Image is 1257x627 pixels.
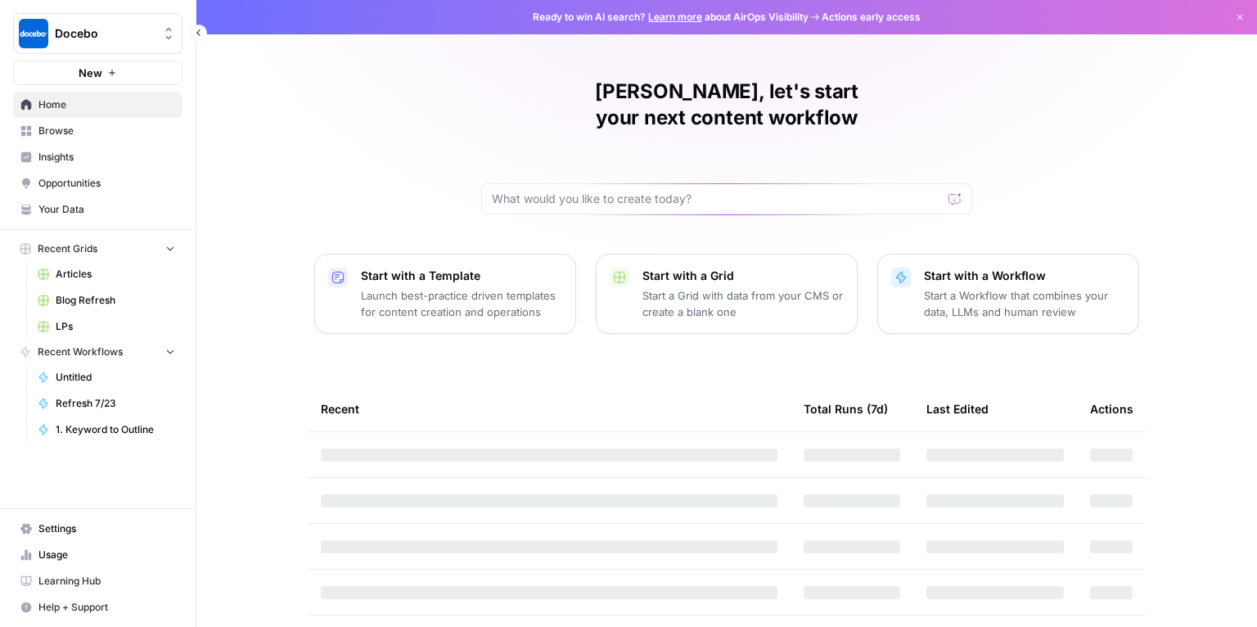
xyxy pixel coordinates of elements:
a: Articles [30,261,182,287]
button: Start with a GridStart a Grid with data from your CMS or create a blank one [596,254,858,334]
span: Your Data [38,202,175,217]
a: Learn more [648,11,702,23]
a: Refresh 7/23 [30,390,182,417]
span: Recent Grids [38,241,97,256]
span: Refresh 7/23 [56,396,175,411]
p: Start with a Grid [642,268,844,284]
input: What would you like to create today? [492,191,942,207]
span: Learning Hub [38,574,175,589]
button: Start with a TemplateLaunch best-practice driven templates for content creation and operations [314,254,576,334]
button: Workspace: Docebo [13,13,182,54]
a: Your Data [13,196,182,223]
a: LPs [30,313,182,340]
div: Actions [1090,386,1133,431]
a: Home [13,92,182,118]
h1: [PERSON_NAME], let's start your next content workflow [481,79,972,131]
span: Usage [38,548,175,562]
a: Browse [13,118,182,144]
span: Insights [38,150,175,165]
div: Total Runs (7d) [804,386,888,431]
span: New [79,65,102,81]
span: Docebo [55,25,154,42]
span: Browse [38,124,175,138]
img: Docebo Logo [19,19,48,48]
div: Last Edited [926,386,989,431]
a: Insights [13,144,182,170]
a: Settings [13,516,182,542]
button: Start with a WorkflowStart a Workflow that combines your data, LLMs and human review [877,254,1139,334]
div: Recent [321,386,777,431]
p: Start a Workflow that combines your data, LLMs and human review [924,287,1125,320]
a: Usage [13,542,182,568]
a: Untitled [30,364,182,390]
p: Launch best-practice driven templates for content creation and operations [361,287,562,320]
button: Recent Grids [13,237,182,261]
span: Actions early access [822,10,921,25]
a: 1. Keyword to Outline [30,417,182,443]
span: Recent Workflows [38,345,123,359]
span: LPs [56,319,175,334]
button: Recent Workflows [13,340,182,364]
span: Ready to win AI search? about AirOps Visibility [533,10,809,25]
button: Help + Support [13,594,182,620]
span: Help + Support [38,600,175,615]
button: New [13,61,182,85]
p: Start with a Template [361,268,562,284]
span: Settings [38,521,175,536]
span: Untitled [56,370,175,385]
span: 1. Keyword to Outline [56,422,175,437]
a: Blog Refresh [30,287,182,313]
span: Articles [56,267,175,282]
p: Start a Grid with data from your CMS or create a blank one [642,287,844,320]
a: Opportunities [13,170,182,196]
span: Home [38,97,175,112]
a: Learning Hub [13,568,182,594]
span: Blog Refresh [56,293,175,308]
p: Start with a Workflow [924,268,1125,284]
span: Opportunities [38,176,175,191]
